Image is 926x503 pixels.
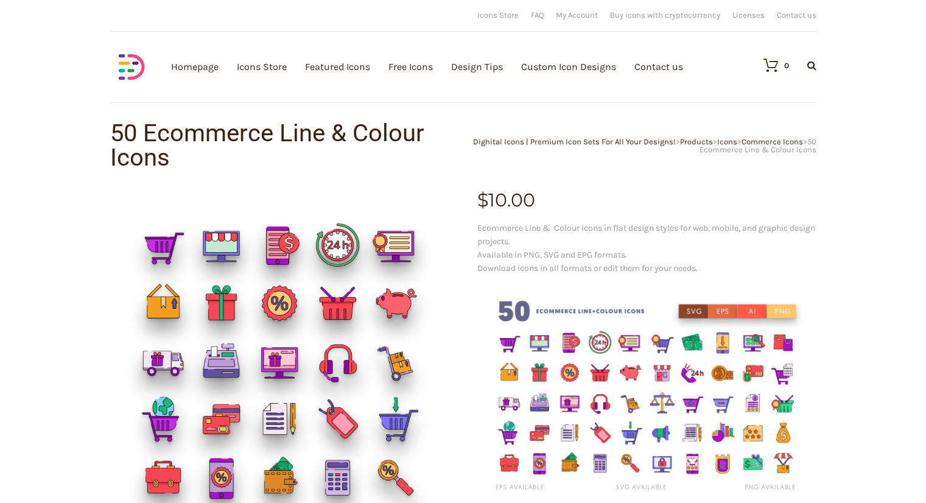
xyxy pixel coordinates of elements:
[742,137,803,146] a: Commerce Icons
[110,121,463,170] h1: 50 Ecommerce Line & Colour Icons
[556,11,598,19] a: My Account
[700,137,816,154] span: 50 Ecommerce Line & Colour Icons
[784,62,789,69] div: 0
[717,137,737,146] a: Icons
[777,11,816,19] a: Contact us
[610,11,720,19] a: Buy icons with cryptocurrency
[477,11,519,19] a: Icons Store
[477,189,535,211] bdi: 10.00
[751,58,789,72] a: 0
[463,138,816,153] div: > > > >
[531,11,544,19] a: FAQ
[732,11,765,19] a: Licenses
[477,189,488,211] span: $
[473,137,676,146] a: Dighital Icons | Premium Icon Sets For All Your Designs!
[680,137,713,146] a: Products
